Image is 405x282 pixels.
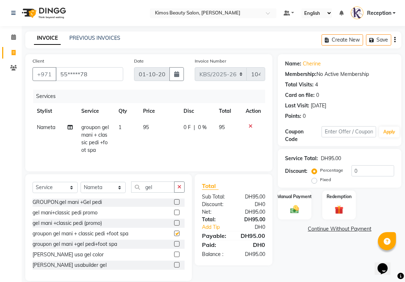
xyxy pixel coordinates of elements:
[198,124,207,131] span: 0 %
[367,9,391,17] span: Reception
[202,182,219,190] span: Total
[285,81,314,89] div: Total Visits:
[197,201,234,208] div: Discount:
[311,102,326,110] div: [DATE]
[184,124,191,131] span: 0 F
[33,219,102,227] div: gel mani +classic pedi (promo)
[285,102,309,110] div: Last Visit:
[320,176,331,183] label: Fixed
[285,155,318,162] div: Service Total:
[285,91,315,99] div: Card on file:
[119,124,121,131] span: 1
[114,103,139,119] th: Qty
[285,70,394,78] div: No Active Membership
[143,124,149,131] span: 95
[34,32,61,45] a: INVOICE
[234,240,271,249] div: DH0
[131,181,175,193] input: Search or Scan
[33,230,128,238] div: groupon gel mani + classic pedi +foot spa
[194,124,195,131] span: |
[285,60,301,68] div: Name:
[18,3,68,23] img: logo
[285,167,307,175] div: Discount:
[139,103,179,119] th: Price
[234,251,271,258] div: DH95.00
[285,70,316,78] div: Membership:
[234,193,271,201] div: DH95.00
[179,103,214,119] th: Disc
[322,126,376,137] input: Enter Offer / Coupon Code
[197,231,234,240] div: Payable:
[33,240,117,248] div: groupon gel mani +gel pedi+foot spa
[332,204,346,215] img: _gift.svg
[366,34,391,46] button: Save
[33,251,104,258] div: [PERSON_NAME] usa gel color
[215,103,241,119] th: Total
[327,193,352,200] label: Redemption
[195,58,226,64] label: Invoice Number
[134,58,144,64] label: Date
[234,231,271,240] div: DH95.00
[315,81,318,89] div: 4
[33,58,44,64] label: Client
[240,223,271,231] div: DH0
[56,67,123,81] input: Search by Name/Mobile/Email/Code
[279,225,400,233] a: Continue Without Payment
[234,201,271,208] div: DH0
[197,251,234,258] div: Balance :
[197,216,234,223] div: Total:
[197,223,240,231] a: Add Tip
[375,253,398,275] iframe: chat widget
[234,216,271,223] div: DH95.00
[81,124,109,153] span: groupon gel mani + classic pedi +foot spa
[303,112,306,120] div: 0
[33,198,102,206] div: GROUPON.gel mani +Gel pedi
[197,240,234,249] div: Paid:
[197,193,234,201] div: Sub Total:
[351,7,363,19] img: Reception
[285,112,301,120] div: Points:
[316,91,319,99] div: 0
[37,124,55,131] span: Nameta
[241,103,265,119] th: Action
[197,208,234,216] div: Net:
[33,103,77,119] th: Stylist
[320,167,343,174] label: Percentage
[33,67,56,81] button: +971
[234,208,271,216] div: DH95.00
[77,103,114,119] th: Service
[33,90,271,103] div: Services
[69,35,120,41] a: PREVIOUS INVOICES
[288,204,302,214] img: _cash.svg
[322,34,363,46] button: Create New
[285,128,322,143] div: Coupon Code
[33,209,98,217] div: gel mani+classic pedi promo
[277,193,312,200] label: Manual Payment
[219,124,225,131] span: 95
[379,127,400,137] button: Apply
[303,60,321,68] a: Cherine
[33,261,107,269] div: [PERSON_NAME] usabuilder gel
[321,155,341,162] div: DH95.00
